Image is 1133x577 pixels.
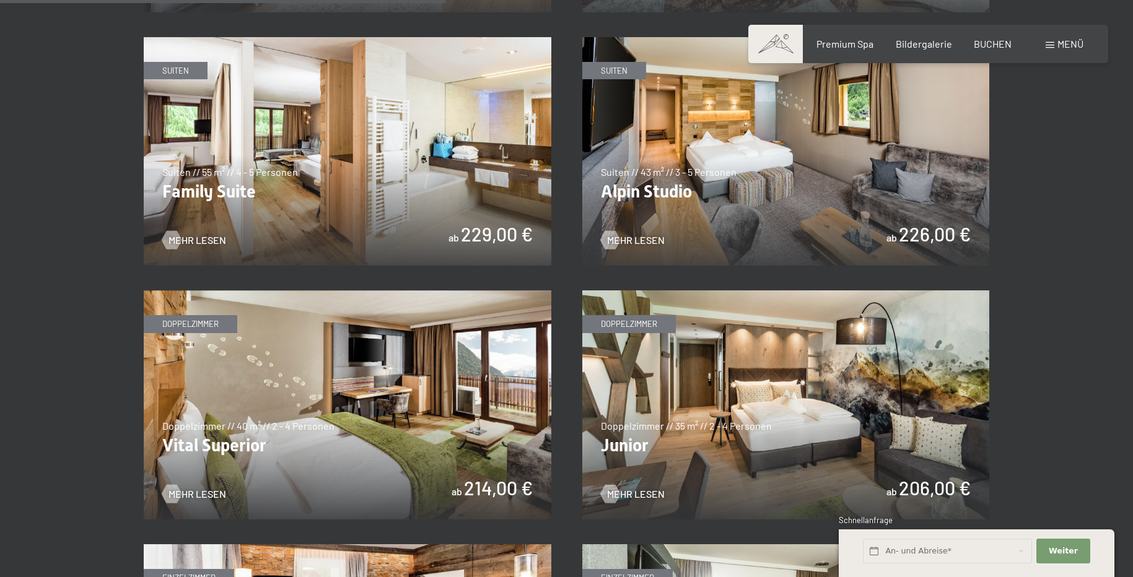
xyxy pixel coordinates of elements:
a: Vital Superior [144,291,551,298]
span: Menü [1057,38,1083,50]
a: Junior [582,291,990,298]
a: Mehr Lesen [601,233,665,247]
a: Mehr Lesen [162,233,226,247]
span: Mehr Lesen [607,233,665,247]
a: BUCHEN [974,38,1012,50]
a: Alpin Studio [582,38,990,45]
a: Mehr Lesen [601,487,665,501]
img: Junior [582,290,990,519]
a: Mehr Lesen [162,487,226,501]
span: Mehr Lesen [168,487,226,501]
img: Alpin Studio [582,37,990,266]
span: Mehr Lesen [168,233,226,247]
span: Mehr Lesen [607,487,665,501]
a: Family Suite [144,38,551,45]
button: Weiter [1036,539,1090,564]
img: Family Suite [144,37,551,266]
a: Premium Spa [816,38,873,50]
a: Bildergalerie [896,38,952,50]
img: Vital Superior [144,290,551,519]
a: Single Superior [582,545,990,552]
span: Schnellanfrage [839,515,893,525]
span: Weiter [1049,545,1078,557]
a: Single Alpin [144,545,551,552]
